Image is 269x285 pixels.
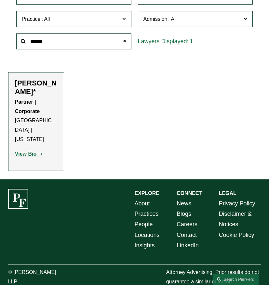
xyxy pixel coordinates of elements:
[135,240,155,251] a: Insights
[22,16,41,22] span: Practice
[177,219,197,229] a: Careers
[177,240,199,251] a: LinkedIn
[219,198,255,209] a: Privacy Policy
[15,151,42,157] a: View Bio
[219,209,261,230] a: Disclaimer & Notices
[15,97,57,144] p: [GEOGRAPHIC_DATA] | [US_STATE]
[219,230,254,240] a: Cookie Policy
[177,209,191,219] a: Blogs
[213,274,259,285] a: Search this site
[190,38,193,45] span: 1
[135,219,153,229] a: People
[177,190,202,196] strong: CONNECT
[135,230,160,240] a: Locations
[177,230,197,240] a: Contact
[135,198,150,209] a: About
[15,151,36,157] strong: View Bio
[135,190,159,196] strong: EXPLORE
[177,198,191,209] a: News
[219,190,236,196] strong: LEGAL
[143,16,168,22] span: Admission
[15,99,40,114] strong: Partner | Corporate
[135,209,159,219] a: Practices
[15,79,57,96] h2: [PERSON_NAME]*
